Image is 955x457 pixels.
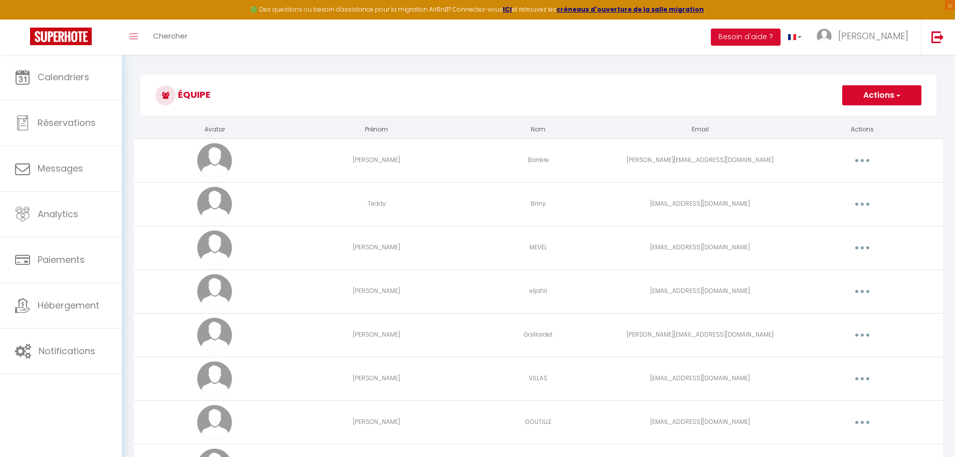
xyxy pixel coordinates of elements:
[458,226,620,269] td: MEVEL
[458,121,620,138] th: Nom
[458,400,620,444] td: GOUTILLE
[817,29,832,44] img: ...
[619,357,781,400] td: [EMAIL_ADDRESS][DOMAIN_NAME]
[8,4,38,34] button: Ouvrir le widget de chat LiveChat
[296,121,458,138] th: Prénom
[38,299,99,312] span: Hébergement
[781,121,943,138] th: Actions
[197,274,232,309] img: avatar.png
[197,230,232,265] img: avatar.png
[619,121,781,138] th: Email
[296,182,458,226] td: Teddy
[197,361,232,396] img: avatar.png
[30,28,92,45] img: Super Booking
[711,29,781,46] button: Besoin d'aide ?
[296,226,458,269] td: [PERSON_NAME]
[458,182,620,226] td: Briny
[197,318,232,353] img: avatar.png
[197,405,232,440] img: avatar.png
[503,5,512,14] a: ICI
[931,31,944,43] img: logout
[619,182,781,226] td: [EMAIL_ADDRESS][DOMAIN_NAME]
[458,313,620,357] td: Gaillardet
[619,269,781,313] td: [EMAIL_ADDRESS][DOMAIN_NAME]
[619,138,781,182] td: [PERSON_NAME][EMAIL_ADDRESS][DOMAIN_NAME]
[296,313,458,357] td: [PERSON_NAME]
[39,345,95,357] span: Notifications
[296,269,458,313] td: [PERSON_NAME]
[38,116,96,129] span: Réservations
[145,20,195,55] a: Chercher
[153,31,187,41] span: Chercher
[38,162,83,175] span: Messages
[619,313,781,357] td: [PERSON_NAME][EMAIL_ADDRESS][DOMAIN_NAME]
[296,138,458,182] td: [PERSON_NAME]
[809,20,921,55] a: ... [PERSON_NAME]
[38,253,85,266] span: Paiements
[296,357,458,400] td: [PERSON_NAME]
[458,138,620,182] td: Barrère
[134,121,296,138] th: Avatar
[842,85,921,105] button: Actions
[296,400,458,444] td: [PERSON_NAME]
[197,187,232,222] img: avatar.png
[458,269,620,313] td: eljahil
[197,143,232,178] img: avatar.png
[140,75,936,115] h3: Équipe
[458,357,620,400] td: VILLAS
[38,208,78,220] span: Analytics
[619,226,781,269] td: [EMAIL_ADDRESS][DOMAIN_NAME]
[556,5,704,14] a: créneaux d'ouverture de la salle migration
[619,400,781,444] td: [EMAIL_ADDRESS][DOMAIN_NAME]
[838,30,908,42] span: [PERSON_NAME]
[38,71,89,83] span: Calendriers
